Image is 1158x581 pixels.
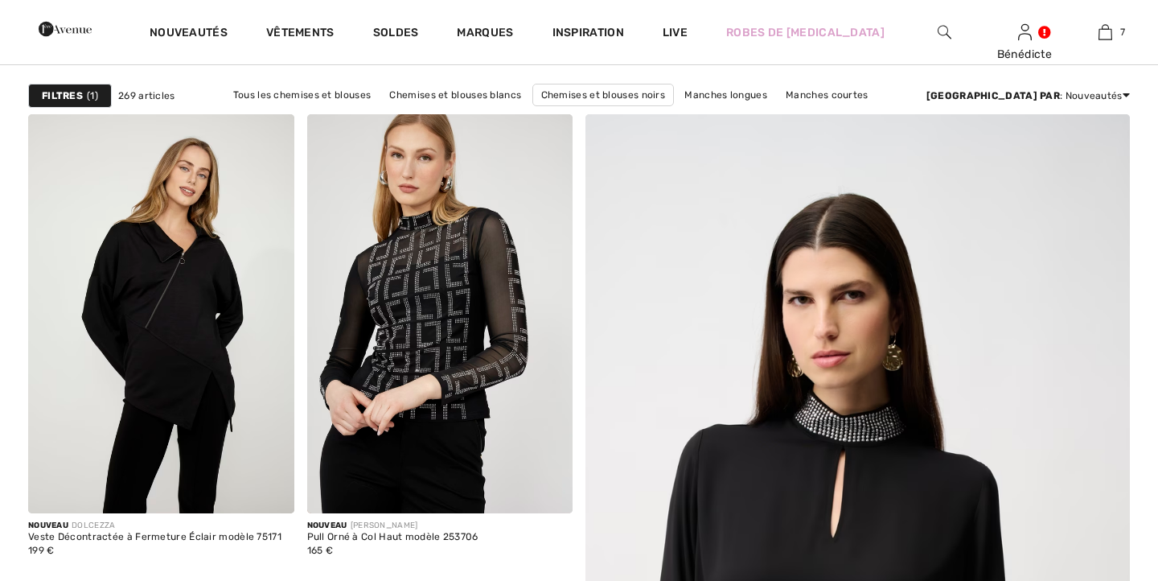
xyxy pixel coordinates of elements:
[676,84,775,105] a: Manches longues
[409,106,606,127] a: Chemises et blouses [PERSON_NAME]
[457,26,513,43] a: Marques
[39,13,92,45] img: 1ère Avenue
[266,26,335,43] a: Vêtements
[28,521,68,530] span: Nouveau
[609,106,806,127] a: Chemises et blouses [PERSON_NAME]
[1098,23,1112,42] img: Mon panier
[381,84,529,105] a: Chemises et blouses blancs
[376,106,407,127] a: Uni
[1120,25,1125,39] span: 7
[307,545,334,556] span: 165 €
[150,26,228,43] a: Nouveautés
[28,114,294,513] img: Veste Décontractée à Fermeture Éclair modèle 75171. Noir
[225,84,379,105] a: Tous les chemises et blouses
[307,520,478,532] div: [PERSON_NAME]
[1066,23,1144,42] a: 7
[778,84,877,105] a: Manches courtes
[28,532,281,543] div: Veste Décontractée à Fermeture Éclair modèle 75171
[42,89,83,103] strong: Filtres
[87,89,98,103] span: 1
[28,520,281,532] div: DOLCEZZA
[1018,23,1032,42] img: Mes infos
[552,26,624,43] span: Inspiration
[37,11,69,26] span: Aide
[532,84,675,106] a: Chemises et blouses noirs
[1018,24,1032,39] a: Se connecter
[118,89,175,103] span: 269 articles
[28,545,55,556] span: 199 €
[985,46,1064,63] div: Bénédicte
[307,114,573,513] img: Pull Orné à Col Haut modèle 253706. Noir/Argent
[295,106,372,127] a: Manches 3/4
[938,23,951,42] img: recherche
[663,24,688,41] a: Live
[307,521,347,530] span: Nouveau
[926,90,1060,101] strong: [GEOGRAPHIC_DATA] par
[926,89,1130,103] div: : Nouveautés
[726,24,885,41] a: Robes de [MEDICAL_DATA]
[373,26,419,43] a: Soldes
[307,532,478,543] div: Pull Orné à Col Haut modèle 253706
